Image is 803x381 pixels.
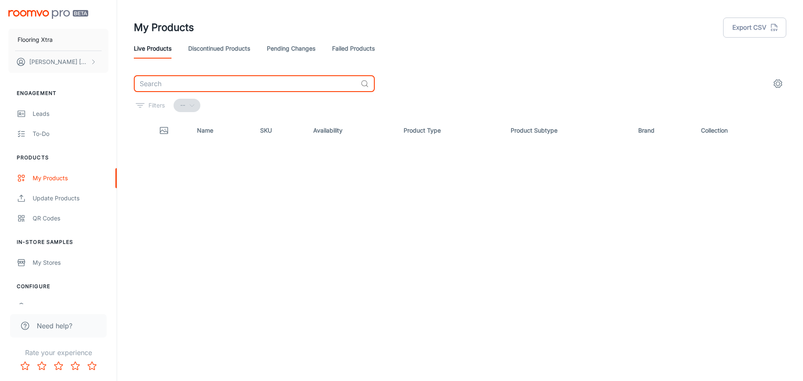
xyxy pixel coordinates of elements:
div: To-do [33,129,108,138]
div: My Products [33,174,108,183]
h1: My Products [134,20,194,35]
div: Update Products [33,194,108,203]
th: Collection [694,119,786,142]
p: [PERSON_NAME] [PERSON_NAME] [29,57,88,66]
svg: Thumbnail [159,125,169,136]
a: Failed Products [332,38,375,59]
div: Leads [33,109,108,118]
button: Flooring Xtra [8,29,108,51]
th: Product Type [397,119,504,142]
span: Need help? [37,321,72,331]
th: Product Subtype [504,119,632,142]
button: Export CSV [723,18,786,38]
a: Discontinued Products [188,38,250,59]
button: Rate 2 star [33,358,50,374]
th: Availability [307,119,397,142]
button: Rate 5 star [84,358,100,374]
a: Pending Changes [267,38,315,59]
p: Flooring Xtra [18,35,53,44]
input: Search [134,75,357,92]
button: Rate 1 star [17,358,33,374]
th: Brand [632,119,694,142]
button: settings [770,75,786,92]
button: [PERSON_NAME] [PERSON_NAME] [8,51,108,73]
th: SKU [253,119,307,142]
p: Rate your experience [7,348,110,358]
th: Name [190,119,253,142]
div: Rooms [33,302,102,312]
div: My Stores [33,258,108,267]
a: Live Products [134,38,171,59]
button: Rate 4 star [67,358,84,374]
button: Rate 3 star [50,358,67,374]
div: QR Codes [33,214,108,223]
img: Roomvo PRO Beta [8,10,88,19]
